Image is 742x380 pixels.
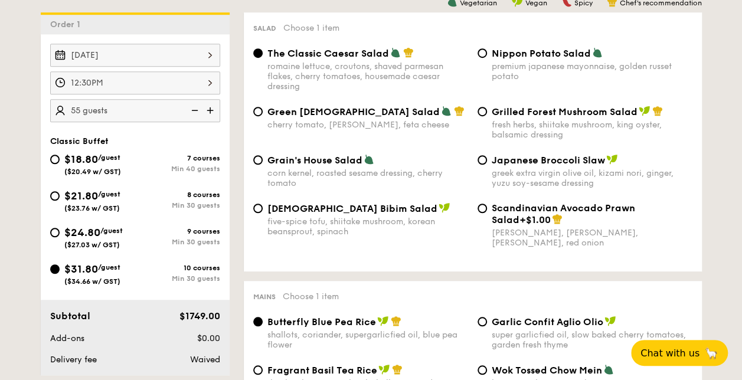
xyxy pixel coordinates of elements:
div: 10 courses [135,264,220,272]
img: icon-vegan.f8ff3823.svg [378,364,390,375]
img: icon-vegetarian.fe4039eb.svg [364,154,374,165]
input: Event time [50,71,220,94]
input: Number of guests [50,99,220,122]
img: icon-reduce.1d2dbef1.svg [185,99,202,122]
div: greek extra virgin olive oil, kizami nori, ginger, yuzu soy-sesame dressing [492,168,692,188]
input: [DEMOGRAPHIC_DATA] Bibim Saladfive-spice tofu, shiitake mushroom, korean beansprout, spinach [253,204,263,213]
div: Min 30 guests [135,274,220,283]
span: ($23.76 w/ GST) [64,204,120,212]
div: 9 courses [135,227,220,235]
input: The Classic Caesar Saladromaine lettuce, croutons, shaved parmesan flakes, cherry tomatoes, house... [253,48,263,58]
span: Grilled Forest Mushroom Salad [492,106,638,117]
input: Scandinavian Avocado Prawn Salad+$1.00[PERSON_NAME], [PERSON_NAME], [PERSON_NAME], red onion [478,204,487,213]
span: Garlic Confit Aglio Olio [492,316,603,327]
span: ($27.03 w/ GST) [64,241,120,249]
div: cherry tomato, [PERSON_NAME], feta cheese [267,120,468,130]
input: Grain's House Saladcorn kernel, roasted sesame dressing, cherry tomato [253,155,263,165]
div: corn kernel, roasted sesame dressing, cherry tomato [267,168,468,188]
img: icon-vegan.f8ff3823.svg [377,316,389,326]
img: icon-chef-hat.a58ddaea.svg [552,214,563,224]
span: Wok Tossed Chow Mein [492,365,602,376]
span: [DEMOGRAPHIC_DATA] Bibim Salad [267,203,437,214]
img: icon-vegetarian.fe4039eb.svg [390,47,401,58]
input: $21.80/guest($23.76 w/ GST)8 coursesMin 30 guests [50,191,60,201]
span: Grain's House Salad [267,155,362,166]
span: $31.80 [64,263,98,276]
div: [PERSON_NAME], [PERSON_NAME], [PERSON_NAME], red onion [492,228,692,248]
div: Min 30 guests [135,238,220,246]
span: Classic Buffet [50,136,109,146]
span: Mains [253,293,276,301]
img: icon-vegan.f8ff3823.svg [606,154,618,165]
img: icon-chef-hat.a58ddaea.svg [403,47,414,58]
img: icon-chef-hat.a58ddaea.svg [652,106,663,116]
div: premium japanese mayonnaise, golden russet potato [492,61,692,81]
span: Green [DEMOGRAPHIC_DATA] Salad [267,106,440,117]
div: shallots, coriander, supergarlicfied oil, blue pea flower [267,330,468,350]
span: Japanese Broccoli Slaw [492,155,605,166]
span: /guest [98,153,120,162]
input: $18.80/guest($20.49 w/ GST)7 coursesMin 40 guests [50,155,60,164]
span: Add-ons [50,333,84,343]
span: Fragrant Basil Tea Rice [267,365,377,376]
span: Salad [253,24,276,32]
div: 7 courses [135,154,220,162]
input: Wok Tossed Chow Meinbutton mushroom, tricolour capsicum, cripsy egg noodle, kikkoman, super garli... [478,365,487,375]
img: icon-vegetarian.fe4039eb.svg [592,47,603,58]
input: Nippon Potato Saladpremium japanese mayonnaise, golden russet potato [478,48,487,58]
span: Subtotal [50,310,90,322]
span: /guest [100,227,123,235]
span: $0.00 [197,333,220,343]
span: Nippon Potato Salad [492,48,591,59]
div: Min 30 guests [135,201,220,209]
span: $1749.00 [179,310,220,322]
div: super garlicfied oil, slow baked cherry tomatoes, garden fresh thyme [492,330,692,350]
input: $24.80/guest($27.03 w/ GST)9 coursesMin 30 guests [50,228,60,237]
img: icon-vegan.f8ff3823.svg [639,106,651,116]
input: Butterfly Blue Pea Riceshallots, coriander, supergarlicfied oil, blue pea flower [253,317,263,326]
img: icon-add.58712e84.svg [202,99,220,122]
img: icon-chef-hat.a58ddaea.svg [392,364,403,375]
div: 8 courses [135,191,220,199]
span: Delivery fee [50,355,97,365]
span: Choose 1 item [283,291,339,302]
span: Order 1 [50,19,85,30]
input: Grilled Forest Mushroom Saladfresh herbs, shiitake mushroom, king oyster, balsamic dressing [478,107,487,116]
span: ($34.66 w/ GST) [64,277,120,286]
span: /guest [98,263,120,271]
img: icon-vegan.f8ff3823.svg [604,316,616,326]
input: Japanese Broccoli Slawgreek extra virgin olive oil, kizami nori, ginger, yuzu soy-sesame dressing [478,155,487,165]
div: five-spice tofu, shiitake mushroom, korean beansprout, spinach [267,217,468,237]
div: romaine lettuce, croutons, shaved parmesan flakes, cherry tomatoes, housemade caesar dressing [267,61,468,91]
img: icon-chef-hat.a58ddaea.svg [454,106,465,116]
span: The Classic Caesar Salad [267,48,389,59]
span: Waived [189,355,220,365]
input: $31.80/guest($34.66 w/ GST)10 coursesMin 30 guests [50,264,60,274]
span: Butterfly Blue Pea Rice [267,316,376,327]
span: Choose 1 item [283,23,339,33]
input: Green [DEMOGRAPHIC_DATA] Saladcherry tomato, [PERSON_NAME], feta cheese [253,107,263,116]
span: /guest [98,190,120,198]
span: $21.80 [64,189,98,202]
div: fresh herbs, shiitake mushroom, king oyster, balsamic dressing [492,120,692,140]
span: ($20.49 w/ GST) [64,168,121,176]
img: icon-chef-hat.a58ddaea.svg [391,316,401,326]
input: Fragrant Basil Tea Ricethai basil, european basil, shallot scented sesame oil, barley multigrain ... [253,365,263,375]
img: icon-vegetarian.fe4039eb.svg [441,106,452,116]
span: $18.80 [64,153,98,166]
div: Min 40 guests [135,165,220,173]
span: +$1.00 [519,214,551,225]
input: Garlic Confit Aglio Oliosuper garlicfied oil, slow baked cherry tomatoes, garden fresh thyme [478,317,487,326]
img: icon-vegetarian.fe4039eb.svg [603,364,614,375]
img: icon-vegan.f8ff3823.svg [439,202,450,213]
span: Scandinavian Avocado Prawn Salad [492,202,635,225]
button: Chat with us🦙 [631,340,728,366]
span: Chat with us [640,348,699,359]
span: 🦙 [704,346,718,360]
span: $24.80 [64,226,100,239]
input: Event date [50,44,220,67]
